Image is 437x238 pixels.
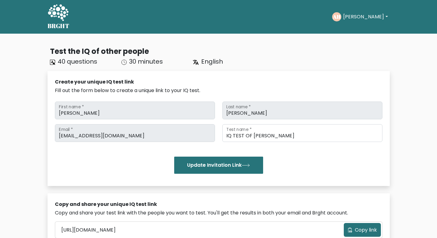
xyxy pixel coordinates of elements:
[222,124,382,142] input: Test name
[48,22,70,30] h5: BRGHT
[55,87,382,94] div: Fill out the form below to create a unique link to your IQ test.
[129,57,163,66] span: 30 minutes
[174,157,263,174] button: Update Invitation Link
[201,57,223,66] span: English
[48,2,70,31] a: BRGHT
[355,226,377,234] span: Copy link
[55,201,382,208] div: Copy and share your unique IQ test link
[55,209,382,217] div: Copy and share your test link with the people you want to test. You'll get the results in both yo...
[55,78,382,86] div: Create your unique IQ test link
[55,102,215,119] input: First name
[344,223,381,237] button: Copy link
[50,46,390,57] div: Test the IQ of other people
[341,13,389,21] button: [PERSON_NAME]
[333,13,341,20] text: AH
[222,102,382,119] input: Last name
[58,57,97,66] span: 40 questions
[55,124,215,142] input: Email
